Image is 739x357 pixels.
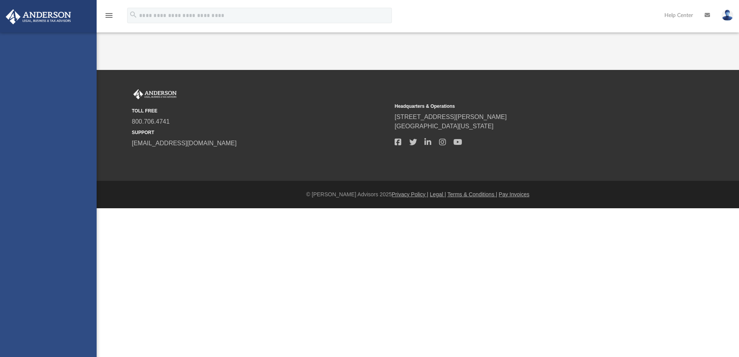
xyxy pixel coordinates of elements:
a: Pay Invoices [499,191,529,197]
a: Legal | [430,191,446,197]
a: [EMAIL_ADDRESS][DOMAIN_NAME] [132,140,237,146]
a: 800.706.4741 [132,118,170,125]
small: Headquarters & Operations [395,103,652,110]
a: [STREET_ADDRESS][PERSON_NAME] [395,114,507,120]
div: © [PERSON_NAME] Advisors 2025 [97,190,739,199]
a: Terms & Conditions | [448,191,497,197]
i: search [129,10,138,19]
small: SUPPORT [132,129,389,136]
a: menu [104,15,114,20]
img: Anderson Advisors Platinum Portal [132,89,178,99]
img: User Pic [722,10,733,21]
i: menu [104,11,114,20]
a: [GEOGRAPHIC_DATA][US_STATE] [395,123,494,129]
small: TOLL FREE [132,107,389,114]
img: Anderson Advisors Platinum Portal [3,9,73,24]
a: Privacy Policy | [392,191,429,197]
